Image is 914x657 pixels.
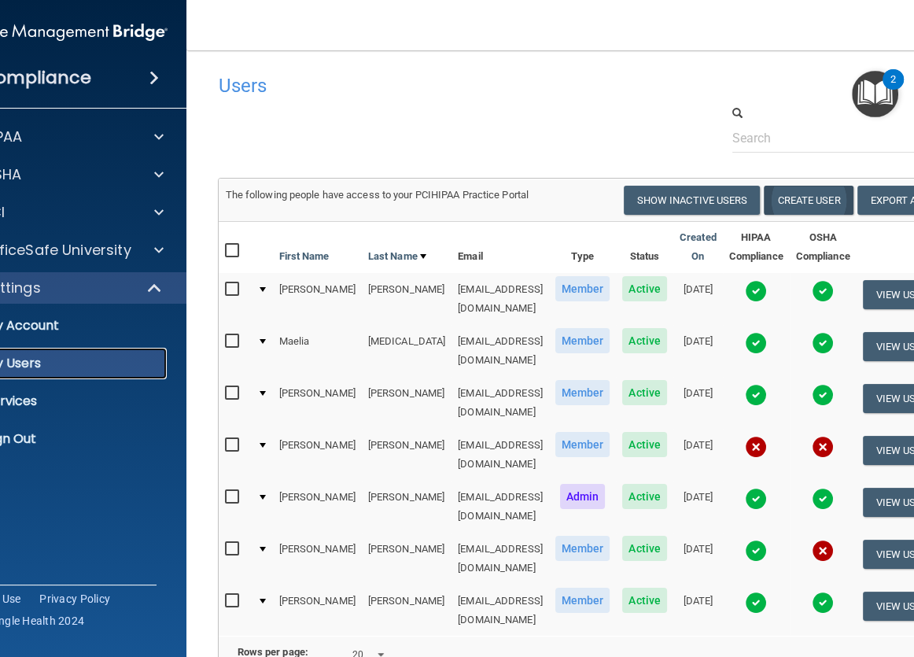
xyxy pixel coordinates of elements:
[745,384,767,406] img: tick.e7d51cea.svg
[745,332,767,354] img: tick.e7d51cea.svg
[624,186,761,215] button: Show Inactive Users
[560,484,606,509] span: Admin
[622,536,667,561] span: Active
[745,436,767,458] img: cross.ca9f0e7f.svg
[272,533,361,585] td: [PERSON_NAME]
[812,436,834,458] img: cross.ca9f0e7f.svg
[555,588,610,613] span: Member
[278,247,329,266] a: First Name
[642,545,895,608] iframe: Drift Widget Chat Controller
[272,585,361,636] td: [PERSON_NAME]
[362,377,451,429] td: [PERSON_NAME]
[272,377,361,429] td: [PERSON_NAME]
[362,273,451,325] td: [PERSON_NAME]
[272,325,361,377] td: Maelia
[673,481,723,533] td: [DATE]
[549,222,617,273] th: Type
[812,280,834,302] img: tick.e7d51cea.svg
[673,585,723,636] td: [DATE]
[622,328,667,353] span: Active
[451,325,549,377] td: [EMAIL_ADDRESS][DOMAIN_NAME]
[362,325,451,377] td: [MEDICAL_DATA]
[812,384,834,406] img: tick.e7d51cea.svg
[272,273,361,325] td: [PERSON_NAME]
[555,276,610,301] span: Member
[812,540,834,562] img: cross.ca9f0e7f.svg
[616,222,673,273] th: Status
[272,429,361,481] td: [PERSON_NAME]
[812,332,834,354] img: tick.e7d51cea.svg
[555,380,610,405] span: Member
[673,377,723,429] td: [DATE]
[745,488,767,510] img: tick.e7d51cea.svg
[764,186,853,215] button: Create User
[673,533,723,585] td: [DATE]
[451,273,549,325] td: [EMAIL_ADDRESS][DOMAIN_NAME]
[622,432,667,457] span: Active
[890,79,896,100] div: 2
[622,276,667,301] span: Active
[723,222,790,273] th: HIPAA Compliance
[812,488,834,510] img: tick.e7d51cea.svg
[680,228,717,266] a: Created On
[745,280,767,302] img: tick.e7d51cea.svg
[555,328,610,353] span: Member
[745,540,767,562] img: tick.e7d51cea.svg
[451,222,549,273] th: Email
[622,484,667,509] span: Active
[673,273,723,325] td: [DATE]
[362,585,451,636] td: [PERSON_NAME]
[622,380,667,405] span: Active
[362,481,451,533] td: [PERSON_NAME]
[39,591,110,607] a: Privacy Policy
[451,377,549,429] td: [EMAIL_ADDRESS][DOMAIN_NAME]
[673,429,723,481] td: [DATE]
[368,247,426,266] a: Last Name
[852,71,898,117] button: Open Resource Center, 2 new notifications
[451,481,549,533] td: [EMAIL_ADDRESS][DOMAIN_NAME]
[451,533,549,585] td: [EMAIL_ADDRESS][DOMAIN_NAME]
[555,536,610,561] span: Member
[451,585,549,636] td: [EMAIL_ADDRESS][DOMAIN_NAME]
[225,189,529,201] span: The following people have access to your PCIHIPAA Practice Portal
[622,588,667,613] span: Active
[218,76,633,96] h4: Users
[362,533,451,585] td: [PERSON_NAME]
[673,325,723,377] td: [DATE]
[362,429,451,481] td: [PERSON_NAME]
[451,429,549,481] td: [EMAIL_ADDRESS][DOMAIN_NAME]
[272,481,361,533] td: [PERSON_NAME]
[555,432,610,457] span: Member
[790,222,857,273] th: OSHA Compliance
